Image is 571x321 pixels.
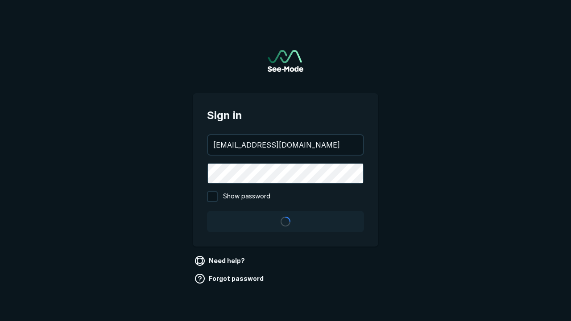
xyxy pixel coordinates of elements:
span: Show password [223,191,270,202]
a: Need help? [193,254,248,268]
input: your@email.com [208,135,363,155]
img: See-Mode Logo [268,50,303,72]
a: Go to sign in [268,50,303,72]
span: Sign in [207,107,364,123]
a: Forgot password [193,272,267,286]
